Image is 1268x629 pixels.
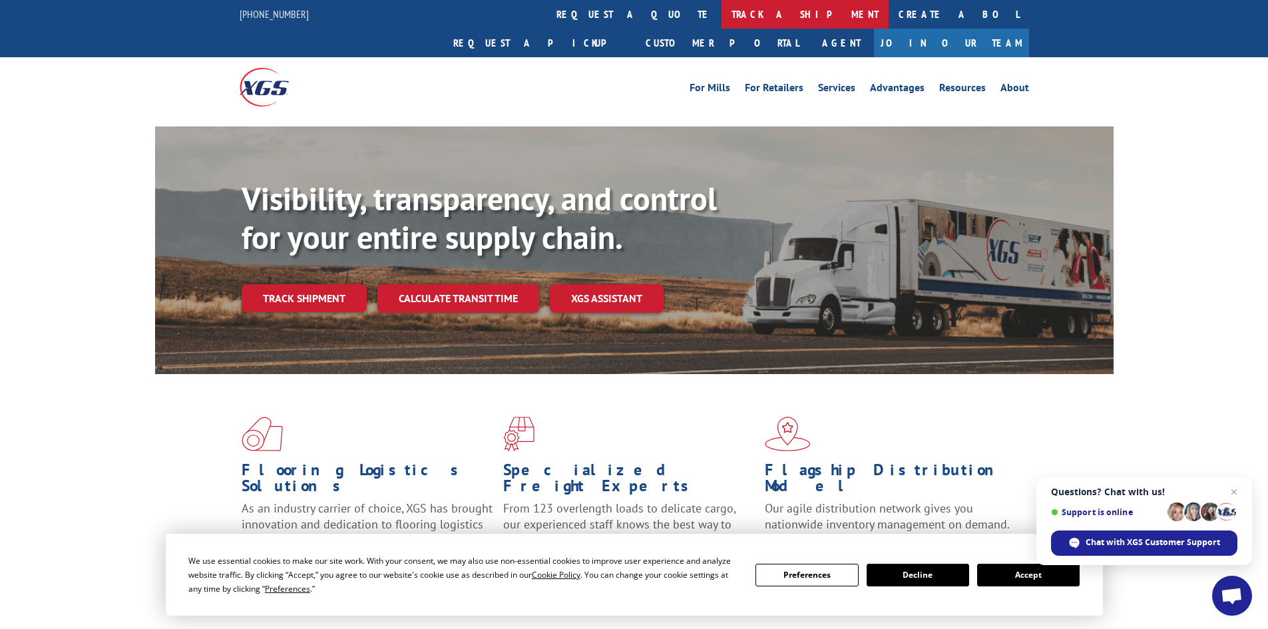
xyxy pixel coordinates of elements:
[240,7,309,21] a: [PHONE_NUMBER]
[550,284,664,313] a: XGS ASSISTANT
[636,29,809,57] a: Customer Portal
[503,417,534,451] img: xgs-icon-focused-on-flooring-red
[166,534,1103,616] div: Cookie Consent Prompt
[242,501,493,548] span: As an industry carrier of choice, XGS has brought innovation and dedication to flooring logistics...
[745,83,803,97] a: For Retailers
[1212,576,1252,616] div: Open chat
[765,417,811,451] img: xgs-icon-flagship-distribution-model-red
[443,29,636,57] a: Request a pickup
[1051,487,1237,497] span: Questions? Chat with us!
[1000,83,1029,97] a: About
[939,83,986,97] a: Resources
[870,83,925,97] a: Advantages
[242,178,717,258] b: Visibility, transparency, and control for your entire supply chain.
[1086,536,1220,548] span: Chat with XGS Customer Support
[503,501,755,560] p: From 123 overlength loads to delicate cargo, our experienced staff knows the best way to move you...
[242,284,367,312] a: Track shipment
[809,29,874,57] a: Agent
[1051,530,1237,556] div: Chat with XGS Customer Support
[867,564,969,586] button: Decline
[188,554,740,596] div: We use essential cookies to make our site work. With your consent, we may also use non-essential ...
[818,83,855,97] a: Services
[977,564,1080,586] button: Accept
[377,284,539,313] a: Calculate transit time
[242,417,283,451] img: xgs-icon-total-supply-chain-intelligence-red
[265,583,310,594] span: Preferences
[755,564,858,586] button: Preferences
[765,462,1016,501] h1: Flagship Distribution Model
[532,569,580,580] span: Cookie Policy
[874,29,1029,57] a: Join Our Team
[242,462,493,501] h1: Flooring Logistics Solutions
[765,501,1010,532] span: Our agile distribution network gives you nationwide inventory management on demand.
[690,83,730,97] a: For Mills
[1051,507,1163,517] span: Support is online
[1226,484,1242,500] span: Close chat
[503,462,755,501] h1: Specialized Freight Experts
